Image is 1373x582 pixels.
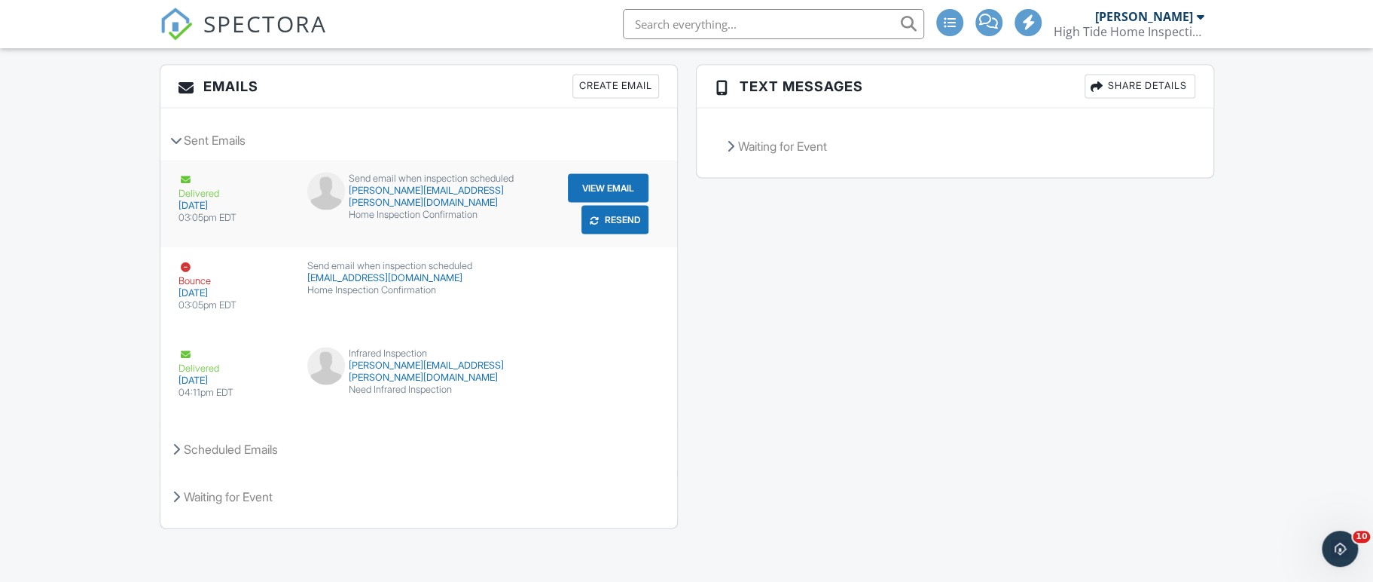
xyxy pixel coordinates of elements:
[715,126,1195,167] div: Waiting for Event
[307,360,529,384] div: [PERSON_NAME][EMAIL_ADDRESS][PERSON_NAME][DOMAIN_NAME]
[581,206,648,234] button: Resend
[160,476,677,517] div: Waiting for Event
[1353,531,1370,543] span: 10
[307,284,529,296] div: Home Inspection Confirmation
[178,387,290,399] div: 04:11pm EDT
[178,260,290,287] div: Bounce
[160,8,193,41] img: The Best Home Inspection Software - Spectora
[307,260,529,272] div: Send email when inspection scheduled
[178,173,290,200] div: Delivered
[178,287,290,299] div: [DATE]
[623,9,924,39] input: Search everything...
[307,173,345,210] img: default-user-f0147aede5fd5fa78ca7ade42f37bd4542148d508eef1c3d3ea960f66861d68b.jpg
[178,299,290,311] div: 03:05pm EDT
[307,348,345,385] img: default-user-f0147aede5fd5fa78ca7ade42f37bd4542148d508eef1c3d3ea960f66861d68b.jpg
[1322,531,1358,567] iframe: Intercom live chat
[178,212,290,224] div: 03:05pm EDT
[160,20,327,52] a: SPECTORA
[572,75,659,99] div: Create Email
[307,209,529,221] div: Home Inspection Confirmation
[307,384,529,396] div: Need Infrared Inspection
[1054,24,1204,39] div: High Tide Home Inspections, LLC
[160,429,677,470] div: Scheduled Emails
[160,66,677,109] h3: Emails
[178,348,290,375] div: Delivered
[203,8,327,39] span: SPECTORA
[178,200,290,212] div: [DATE]
[307,185,529,209] div: [PERSON_NAME][EMAIL_ADDRESS][PERSON_NAME][DOMAIN_NAME]
[178,375,290,387] div: [DATE]
[307,272,529,284] div: [EMAIL_ADDRESS][DOMAIN_NAME]
[1095,9,1193,24] div: [PERSON_NAME]
[1085,75,1195,99] div: Share Details
[160,120,677,161] div: Sent Emails
[568,174,648,203] button: View Email
[697,66,1213,109] h3: Text Messages
[566,173,650,204] a: View Email
[307,173,529,185] div: Send email when inspection scheduled
[307,348,529,360] div: Infrared Inspection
